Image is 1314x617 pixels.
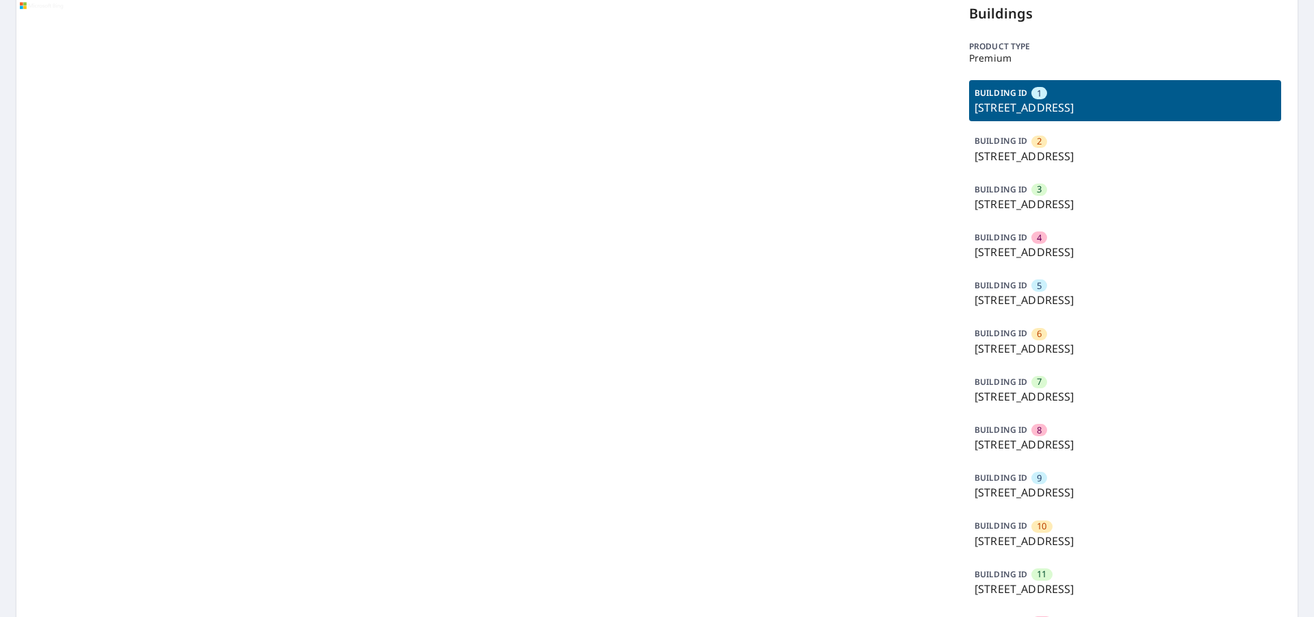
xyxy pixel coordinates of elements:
p: [STREET_ADDRESS] [975,388,1276,405]
p: BUILDING ID [975,568,1027,580]
p: [STREET_ADDRESS] [975,148,1276,164]
p: [STREET_ADDRESS] [975,292,1276,308]
span: 5 [1037,279,1042,292]
p: BUILDING ID [975,231,1027,243]
p: BUILDING ID [975,279,1027,291]
span: 11 [1037,568,1046,581]
p: [STREET_ADDRESS] [975,196,1276,212]
span: 4 [1037,231,1042,244]
p: BUILDING ID [975,424,1027,436]
p: BUILDING ID [975,472,1027,483]
p: BUILDING ID [975,87,1027,99]
p: [STREET_ADDRESS] [975,340,1276,357]
p: BUILDING ID [975,135,1027,147]
span: 2 [1037,135,1042,148]
p: [STREET_ADDRESS] [975,244,1276,260]
span: 9 [1037,472,1042,485]
p: Buildings [969,3,1281,24]
p: BUILDING ID [975,327,1027,339]
p: BUILDING ID [975,520,1027,531]
p: BUILDING ID [975,376,1027,388]
p: [STREET_ADDRESS] [975,99,1276,116]
p: [STREET_ADDRESS] [975,533,1276,549]
p: [STREET_ADDRESS] [975,581,1276,597]
span: 3 [1037,183,1042,196]
p: [STREET_ADDRESS] [975,436,1276,453]
span: 6 [1037,327,1042,340]
span: 8 [1037,424,1042,437]
p: Product type [969,40,1281,53]
p: [STREET_ADDRESS] [975,484,1276,501]
p: Premium [969,53,1281,64]
p: BUILDING ID [975,184,1027,195]
span: 7 [1037,375,1042,388]
span: 10 [1037,520,1046,533]
span: 1 [1037,87,1042,100]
